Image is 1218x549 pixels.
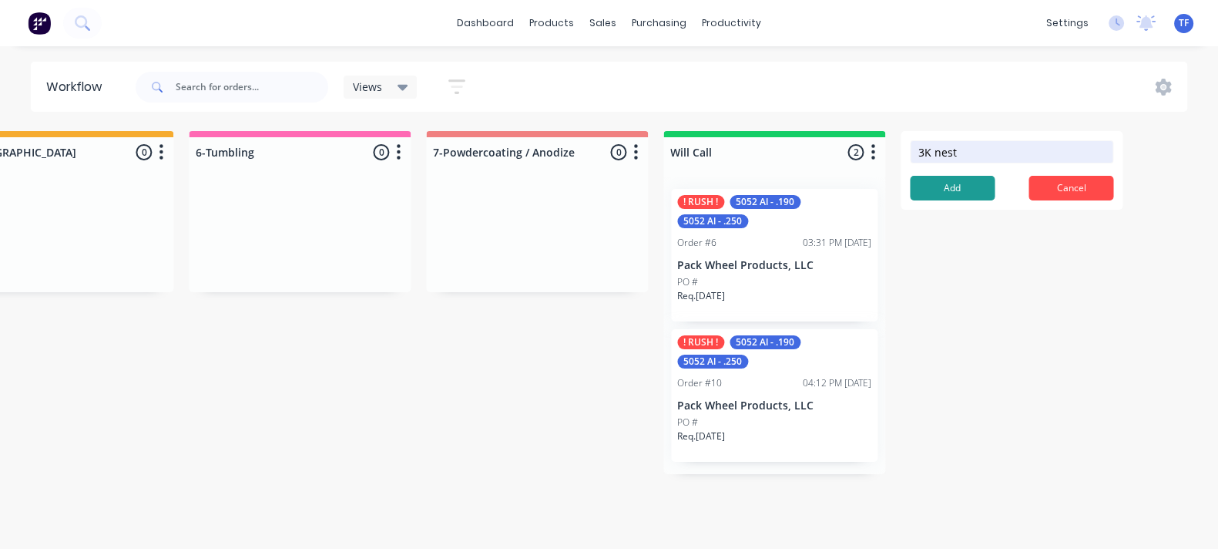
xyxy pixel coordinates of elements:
div: 5052 Al - .190 [730,335,800,349]
span: Views [353,79,382,95]
p: PO # [677,275,698,289]
div: products [522,12,582,35]
button: Cancel [1028,176,1113,200]
p: Pack Wheel Products, LLC [677,259,871,272]
img: Factory [28,12,51,35]
p: PO # [677,416,698,429]
div: Workflow [46,78,109,96]
div: settings [1038,12,1096,35]
div: ! RUSH ! [677,195,724,209]
span: TF [1179,16,1189,30]
p: Req. [DATE] [677,429,725,443]
p: Pack Wheel Products, LLC [677,399,871,413]
div: purchasing [624,12,694,35]
div: 5052 Al - .250 [677,214,748,228]
input: Enter column name… [910,140,1113,163]
button: Add [910,176,995,200]
div: ! RUSH !5052 Al - .1905052 Al - .250Order #1004:12 PM [DATE]Pack Wheel Products, LLCPO #Req.[DATE] [671,329,877,462]
div: productivity [694,12,769,35]
div: 03:31 PM [DATE] [803,236,871,250]
div: Order #6 [677,236,716,250]
a: dashboard [449,12,522,35]
div: sales [582,12,624,35]
div: ! RUSH !5052 Al - .1905052 Al - .250Order #603:31 PM [DATE]Pack Wheel Products, LLCPO #Req.[DATE] [671,189,877,322]
div: ! RUSH ! [677,335,724,349]
div: 04:12 PM [DATE] [803,376,871,390]
p: Req. [DATE] [677,289,725,303]
div: 5052 Al - .250 [677,355,748,369]
input: Search for orders... [176,72,328,103]
div: 5052 Al - .190 [730,195,800,209]
div: Order #10 [677,376,722,390]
